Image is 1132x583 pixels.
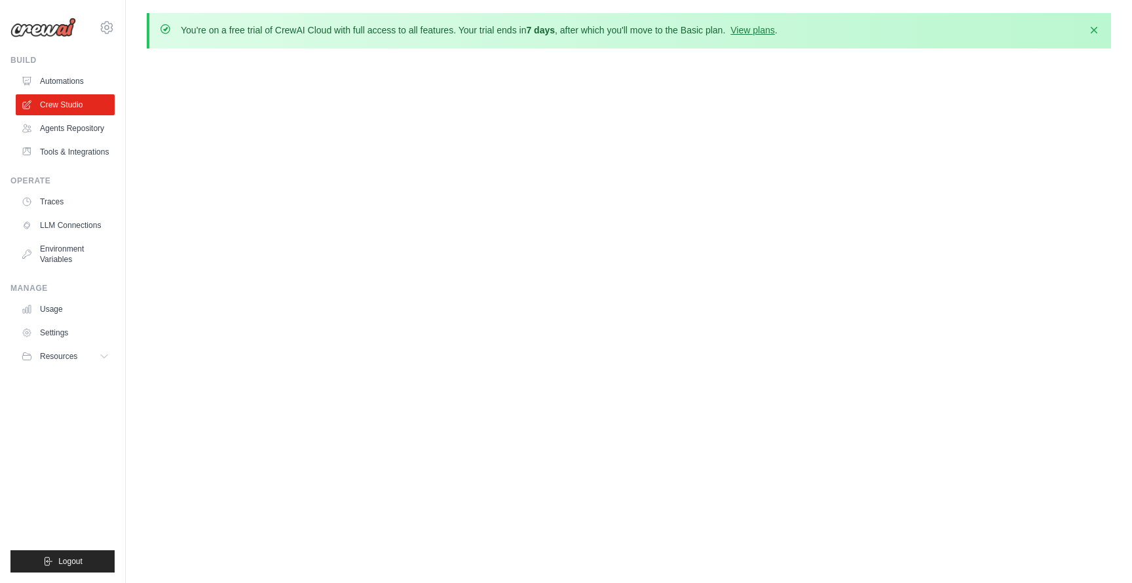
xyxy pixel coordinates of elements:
[16,346,115,367] button: Resources
[16,71,115,92] a: Automations
[10,550,115,573] button: Logout
[40,351,77,362] span: Resources
[16,141,115,162] a: Tools & Integrations
[16,322,115,343] a: Settings
[16,215,115,236] a: LLM Connections
[10,18,76,37] img: Logo
[181,24,778,37] p: You're on a free trial of CrewAI Cloud with full access to all features. Your trial ends in , aft...
[58,556,83,567] span: Logout
[10,55,115,66] div: Build
[526,25,555,35] strong: 7 days
[16,299,115,320] a: Usage
[16,118,115,139] a: Agents Repository
[10,176,115,186] div: Operate
[16,94,115,115] a: Crew Studio
[16,238,115,270] a: Environment Variables
[730,25,774,35] a: View plans
[16,191,115,212] a: Traces
[10,283,115,293] div: Manage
